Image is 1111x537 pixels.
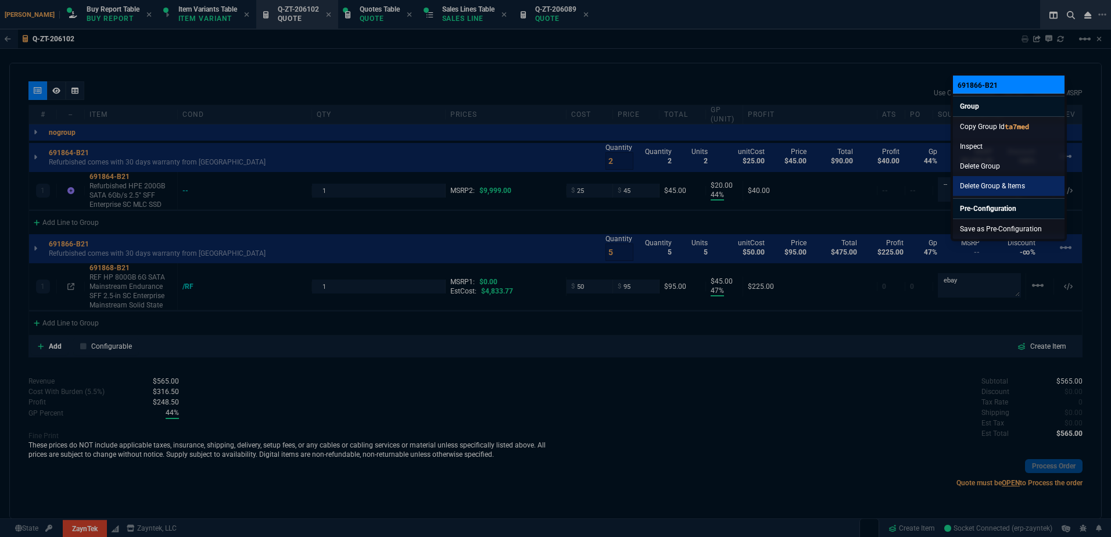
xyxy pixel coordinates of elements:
a: Copy Group Id [953,117,1065,137]
p: 691866-B21 [953,76,1065,94]
p: Pre-Configuration [953,198,1065,219]
a: Delete Group [953,156,1065,176]
a: Delete Group & Items [953,176,1065,196]
a: Save as Pre-Configuration [953,219,1065,239]
code: ta7med [1005,122,1029,131]
a: Inspect [953,137,1065,156]
p: Group [953,96,1065,117]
